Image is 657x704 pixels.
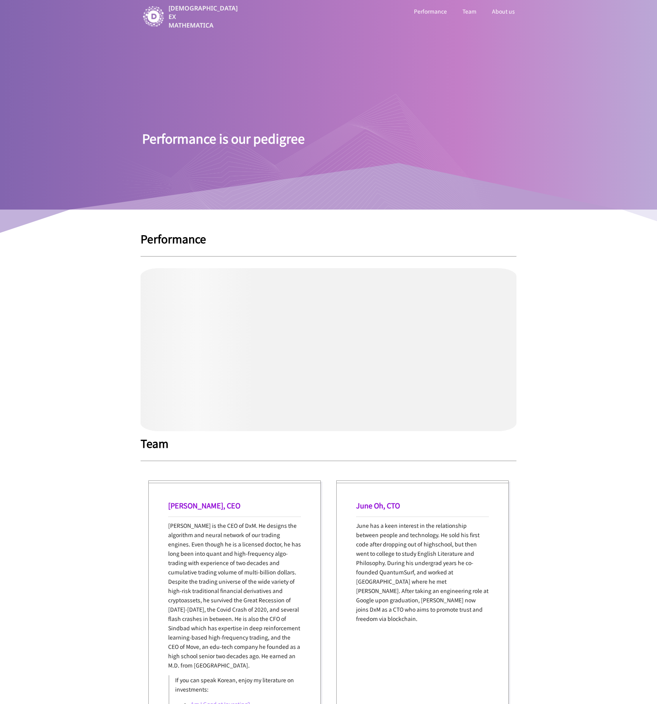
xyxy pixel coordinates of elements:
[461,6,478,16] a: Team
[356,521,489,623] p: June has a keen interest in the relationship between people and technology. He sold his first cod...
[142,5,165,28] img: image
[412,6,448,16] a: Performance
[168,521,301,670] p: [PERSON_NAME] is the CEO of DxM. He designs the algorithm and neural network of our trading engin...
[175,675,295,694] p: If you can speak Korean, enjoy my literature on investments:
[356,500,489,510] h1: June Oh, CTO
[168,500,301,510] h1: [PERSON_NAME], CEO
[141,233,516,244] h1: Performance
[141,437,516,449] h1: Team
[490,6,516,16] a: About us
[169,4,239,29] p: [DEMOGRAPHIC_DATA] EX MATHEMATICA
